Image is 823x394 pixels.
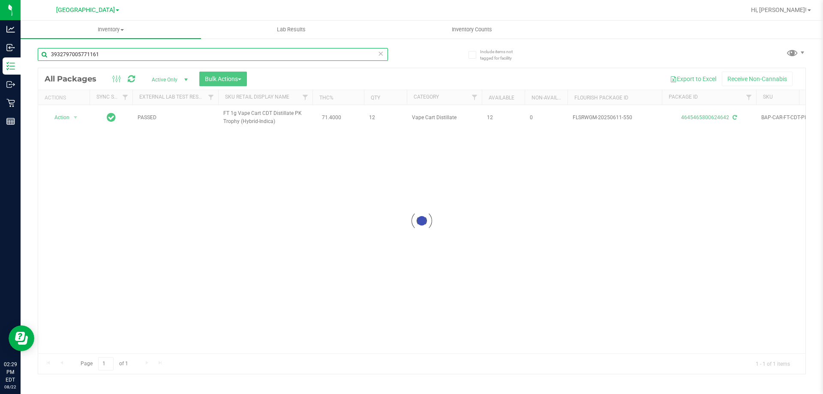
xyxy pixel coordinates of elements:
inline-svg: Outbound [6,80,15,89]
a: Inventory [21,21,201,39]
inline-svg: Inventory [6,62,15,70]
a: Inventory Counts [381,21,562,39]
span: Clear [378,48,384,59]
span: [GEOGRAPHIC_DATA] [56,6,115,14]
input: Search Package ID, Item Name, SKU, Lot or Part Number... [38,48,388,61]
inline-svg: Inbound [6,43,15,52]
p: 02:29 PM EDT [4,361,17,384]
span: Hi, [PERSON_NAME]! [751,6,807,13]
inline-svg: Reports [6,117,15,126]
span: Lab Results [265,26,317,33]
a: Lab Results [201,21,381,39]
span: Inventory Counts [440,26,504,33]
span: Inventory [21,26,201,33]
iframe: Resource center [9,325,34,351]
span: Include items not tagged for facility [480,48,523,61]
p: 08/22 [4,384,17,390]
inline-svg: Analytics [6,25,15,33]
inline-svg: Retail [6,99,15,107]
